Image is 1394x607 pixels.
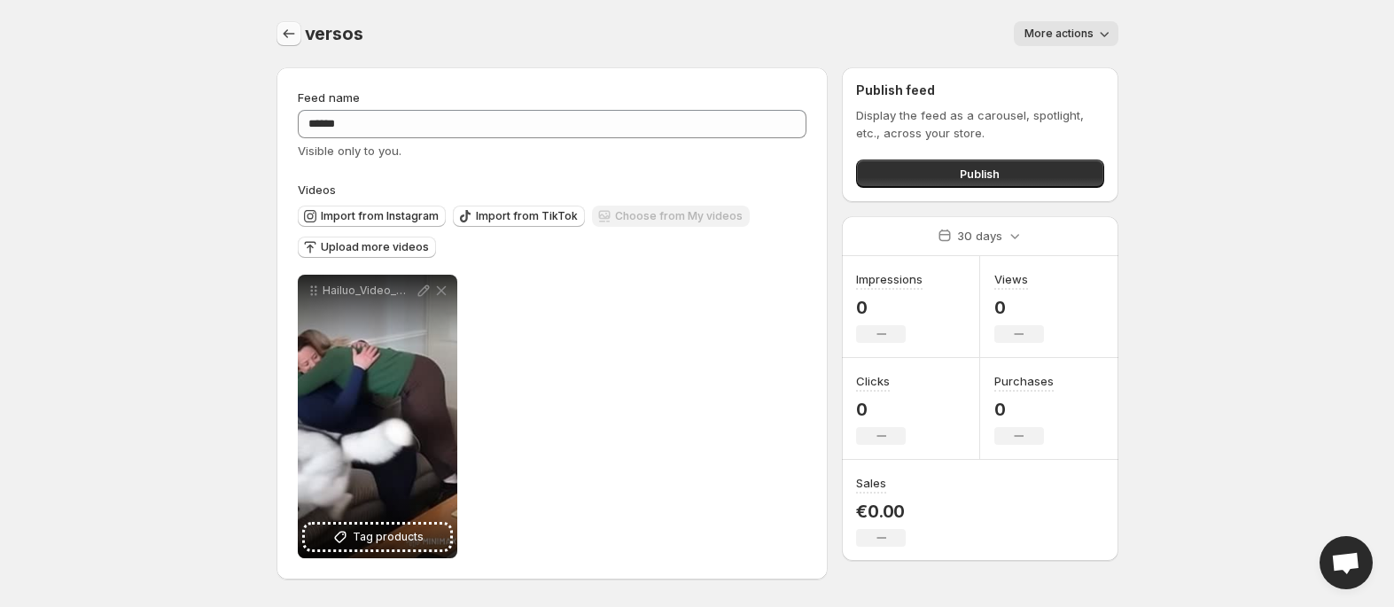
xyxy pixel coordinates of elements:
[298,90,360,105] span: Feed name
[323,284,415,298] p: Hailuo_Video_move this video to look nature_432681788297986050
[1014,21,1118,46] button: More actions
[856,82,1103,99] h2: Publish feed
[856,399,906,420] p: 0
[856,297,923,318] p: 0
[856,160,1103,188] button: Publish
[994,399,1054,420] p: 0
[321,240,429,254] span: Upload more videos
[298,275,457,558] div: Hailuo_Video_move this video to look nature_432681788297986050Tag products
[321,209,439,223] span: Import from Instagram
[856,372,890,390] h3: Clicks
[298,183,336,197] span: Videos
[353,528,424,546] span: Tag products
[298,144,401,158] span: Visible only to you.
[453,206,585,227] button: Import from TikTok
[957,227,1002,245] p: 30 days
[856,270,923,288] h3: Impressions
[1320,536,1373,589] div: Open chat
[298,206,446,227] button: Import from Instagram
[305,525,450,549] button: Tag products
[994,270,1028,288] h3: Views
[1024,27,1094,41] span: More actions
[476,209,578,223] span: Import from TikTok
[276,21,301,46] button: Settings
[305,23,363,44] span: versos
[856,106,1103,142] p: Display the feed as a carousel, spotlight, etc., across your store.
[994,297,1044,318] p: 0
[856,501,906,522] p: €0.00
[960,165,1000,183] span: Publish
[298,237,436,258] button: Upload more videos
[994,372,1054,390] h3: Purchases
[856,474,886,492] h3: Sales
